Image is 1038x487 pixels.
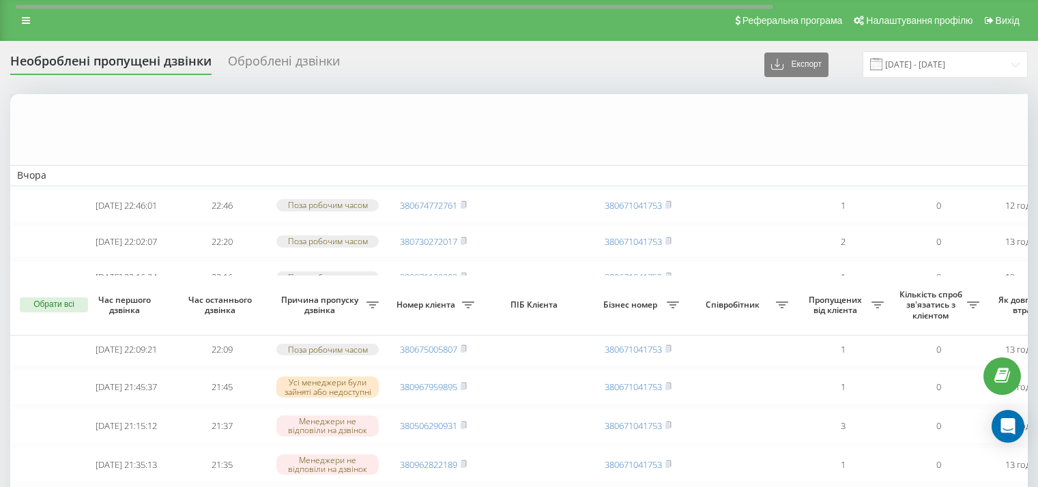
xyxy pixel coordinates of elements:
[400,235,457,248] a: 380730272017
[276,377,379,397] div: Усі менеджери були зайняті або недоступні
[743,15,843,26] span: Реферальна програма
[10,54,212,75] div: Необроблені пропущені дзвінки
[174,369,270,405] td: 21:45
[802,295,871,316] span: Пропущених від клієнта
[174,333,270,366] td: 22:09
[78,225,174,259] td: [DATE] 22:02:07
[228,54,340,75] div: Оброблені дзвінки
[400,271,457,283] a: 380971120203
[992,410,1024,443] div: Open Intercom Messenger
[20,297,88,312] button: Обрати всі
[276,271,379,283] div: Поза робочим часом
[891,261,986,294] td: 0
[795,261,891,294] td: 1
[996,15,1020,26] span: Вихід
[78,369,174,405] td: [DATE] 21:45:37
[605,199,662,211] a: 380671041753
[891,189,986,222] td: 0
[185,295,259,316] span: Час останнього дзвінка
[174,408,270,444] td: 21:37
[605,381,662,393] a: 380671041753
[795,447,891,483] td: 1
[174,447,270,483] td: 21:35
[795,189,891,222] td: 1
[400,381,457,393] a: 380967959895
[400,199,457,211] a: 380674772761
[891,333,986,366] td: 0
[392,299,462,310] span: Номер клієнта
[78,447,174,483] td: [DATE] 21:35:13
[605,235,662,248] a: 380671041753
[897,289,967,321] span: Кількість спроб зв'язатись з клієнтом
[605,458,662,471] a: 380671041753
[400,343,457,355] a: 380675005807
[493,299,579,310] span: ПІБ Клієнта
[795,333,891,366] td: 1
[276,415,379,436] div: Менеджери не відповіли на дзвінок
[795,369,891,405] td: 1
[78,189,174,222] td: [DATE] 22:46:01
[174,225,270,259] td: 22:20
[78,333,174,366] td: [DATE] 22:09:21
[891,447,986,483] td: 0
[276,295,366,316] span: Причина пропуску дзвінка
[400,458,457,471] a: 380962822189
[605,271,662,283] a: 380671041753
[605,343,662,355] a: 380671041753
[693,299,776,310] span: Співробітник
[795,408,891,444] td: 3
[605,419,662,432] a: 380671041753
[174,189,270,222] td: 22:46
[891,408,986,444] td: 0
[78,261,174,294] td: [DATE] 22:16:24
[400,419,457,432] a: 380506290931
[276,454,379,475] div: Менеджери не відповіли на дзвінок
[276,235,379,247] div: Поза робочим часом
[276,199,379,211] div: Поза робочим часом
[78,408,174,444] td: [DATE] 21:15:12
[89,295,163,316] span: Час першого дзвінка
[597,299,667,310] span: Бізнес номер
[276,344,379,355] div: Поза робочим часом
[866,15,972,26] span: Налаштування профілю
[891,225,986,259] td: 0
[174,261,270,294] td: 22:16
[764,53,828,77] button: Експорт
[795,225,891,259] td: 2
[891,369,986,405] td: 0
